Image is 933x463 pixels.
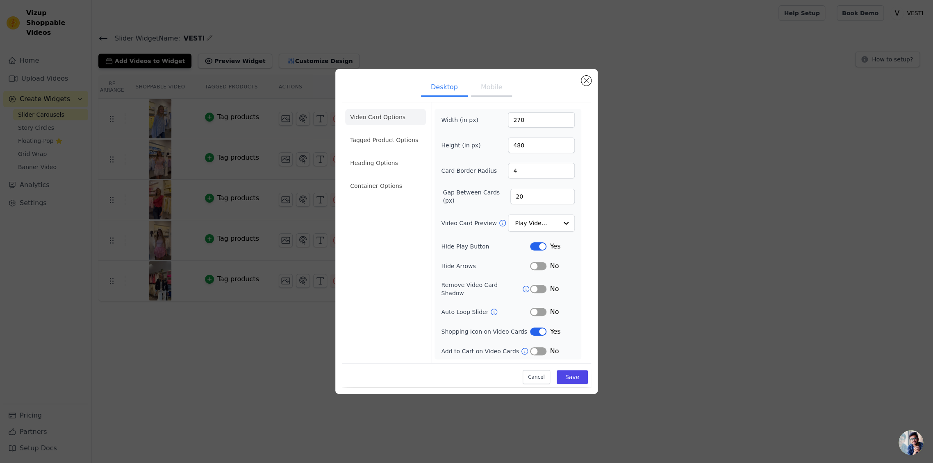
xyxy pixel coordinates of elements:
[345,109,426,125] li: Video Card Options
[441,308,490,316] label: Auto Loop Slider
[345,155,426,171] li: Heading Options
[550,284,559,294] span: No
[441,327,530,336] label: Shopping Icon on Video Cards
[550,261,559,271] span: No
[441,219,498,227] label: Video Card Preview
[550,327,560,337] span: Yes
[471,79,512,97] button: Mobile
[441,281,522,297] label: Remove Video Card Shadow
[441,242,530,251] label: Hide Play Button
[441,141,486,149] label: Height (in px)
[345,132,426,148] li: Tagged Product Options
[550,242,560,251] span: Yes
[581,76,591,86] button: Close modal
[345,178,426,194] li: Container Options
[441,262,530,270] label: Hide Arrows
[523,370,550,384] button: Cancel
[441,347,521,355] label: Add to Cart on Video Cards
[441,116,486,124] label: Width (in px)
[550,307,559,317] span: No
[443,188,510,205] label: Gap Between Cards (px)
[550,346,559,356] span: No
[557,370,588,384] button: Save
[421,79,468,97] button: Desktop
[899,430,923,455] div: Open chat
[441,167,497,175] label: Card Border Radius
